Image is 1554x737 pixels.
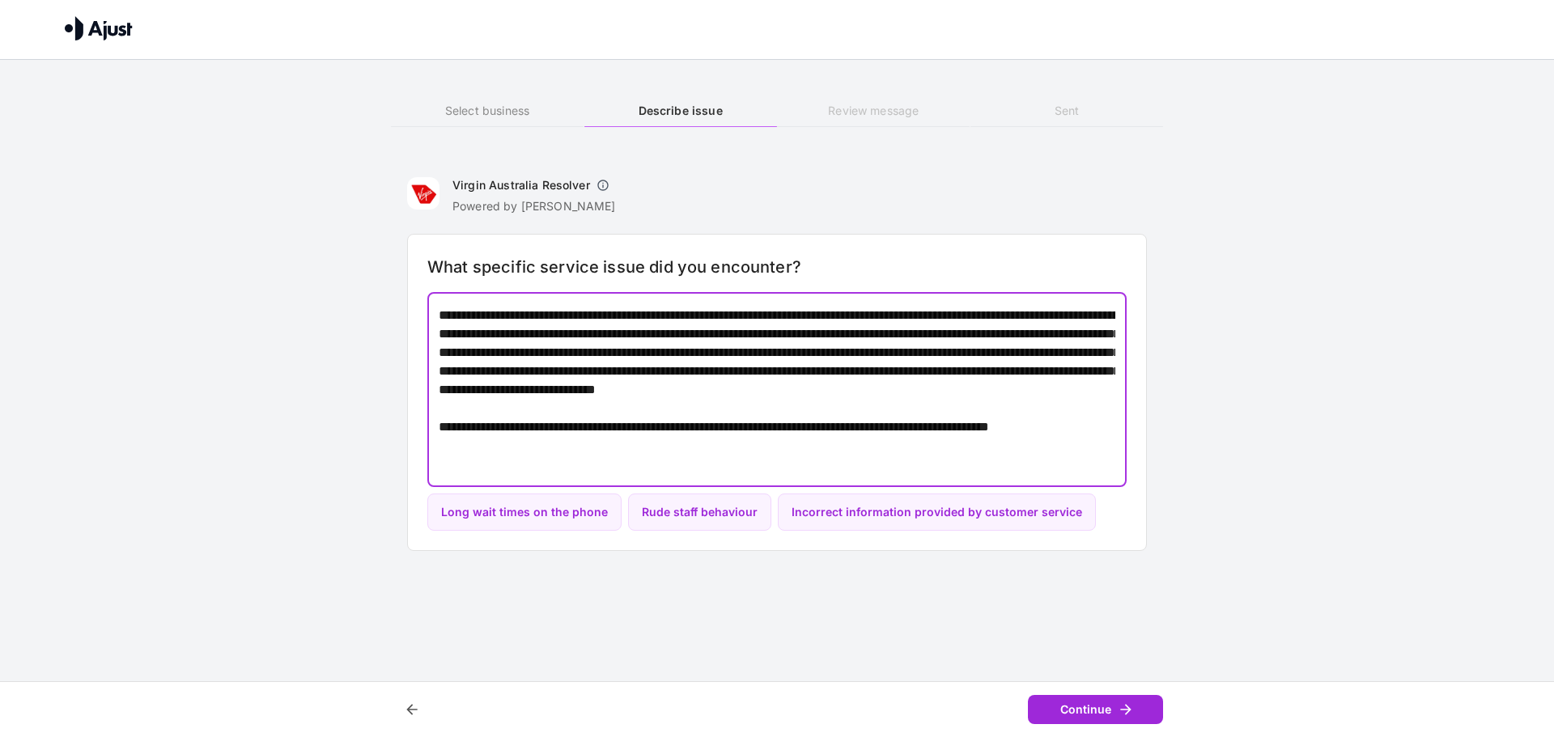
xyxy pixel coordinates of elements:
h6: Describe issue [584,102,777,120]
button: Rude staff behaviour [628,493,771,532]
button: Incorrect information provided by customer service [778,493,1096,532]
h6: Select business [391,102,584,120]
h6: Virgin Australia Resolver [452,177,590,193]
p: Powered by [PERSON_NAME] [452,198,616,214]
h6: Sent [970,102,1163,120]
img: Ajust [65,16,133,40]
img: Virgin Australia [407,177,439,210]
button: Continue [1028,695,1163,725]
button: Long wait times on the phone [427,493,622,532]
h6: Review message [777,102,970,120]
h6: What specific service issue did you encounter? [427,254,1127,280]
